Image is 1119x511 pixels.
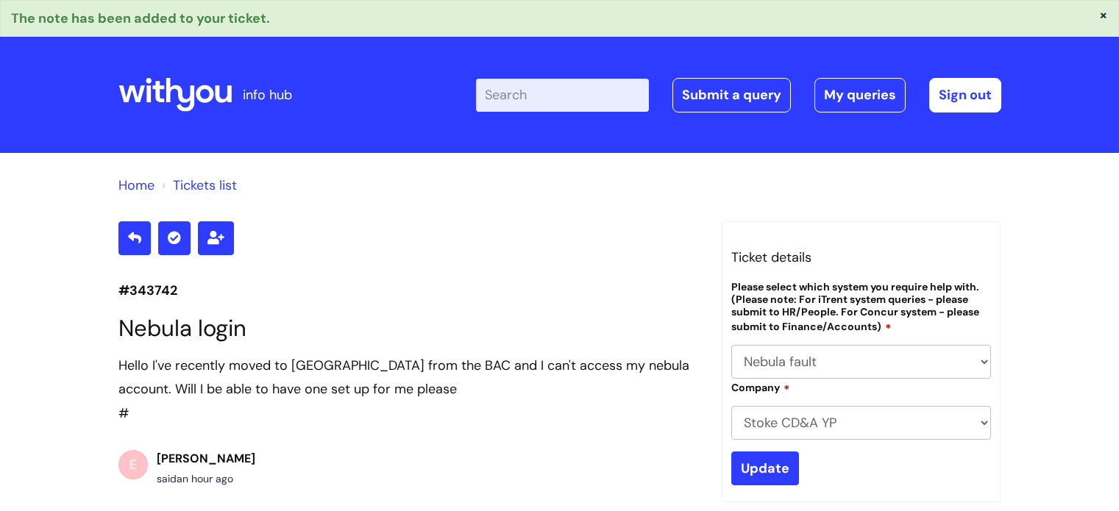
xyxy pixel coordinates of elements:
[1099,8,1108,21] button: ×
[929,78,1001,112] a: Sign out
[476,79,649,111] input: Search
[476,78,1001,112] div: | -
[157,451,255,466] b: [PERSON_NAME]
[243,83,292,107] p: info hub
[118,174,154,197] li: Solution home
[731,451,799,485] input: Update
[731,281,992,333] label: Please select which system you require help with. (Please note: For iTrent system queries - pleas...
[158,174,237,197] li: Tickets list
[118,354,700,425] div: #
[118,315,700,342] h1: Nebula login
[672,78,791,112] a: Submit a query
[731,246,992,269] h3: Ticket details
[118,450,148,479] div: E
[118,279,700,302] p: #343742
[814,78,906,112] a: My queries
[157,470,255,488] div: said
[118,354,700,401] div: Hello I've recently moved to [GEOGRAPHIC_DATA] from the BAC and I can't access my nebula account....
[177,472,233,485] span: Tue, 19 Aug, 2025 at 4:24 PM
[173,176,237,194] a: Tickets list
[118,176,154,194] a: Home
[731,379,790,394] label: Company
